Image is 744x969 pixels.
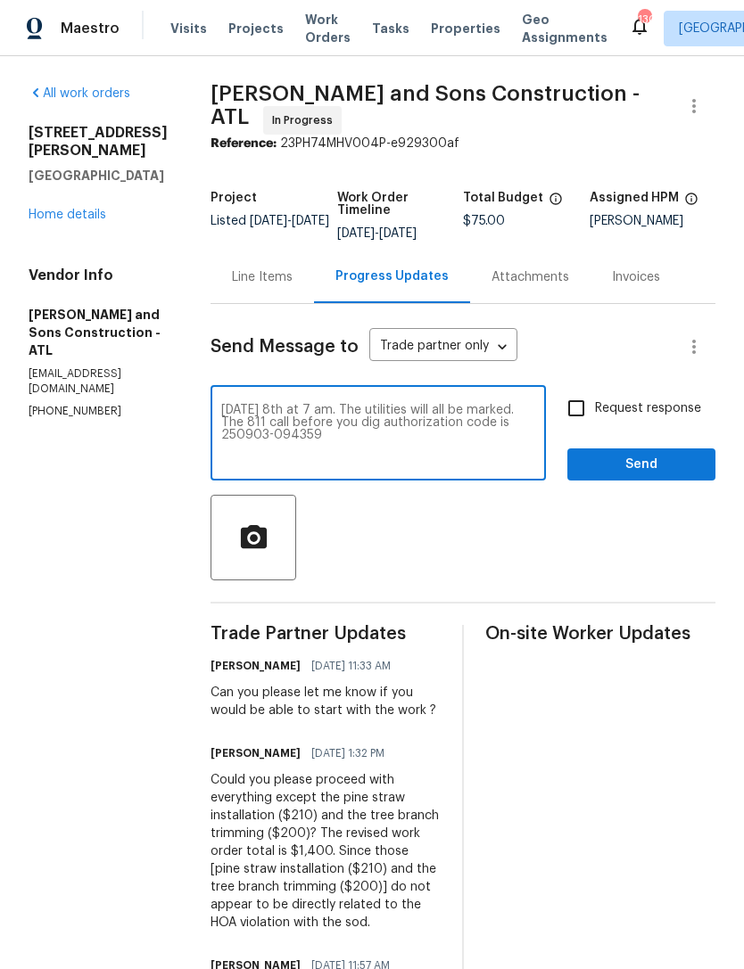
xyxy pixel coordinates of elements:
span: - [337,227,417,240]
span: Maestro [61,20,120,37]
textarea: [DATE] 8th at 7 am. The utilities will all be marked. The 811 call before you dig authorization c... [221,404,535,466]
span: Tasks [372,22,409,35]
span: Work Orders [305,11,351,46]
b: Reference: [211,137,277,150]
div: Can you please let me know if you would be able to start with the work ? [211,684,441,719]
a: Home details [29,209,106,221]
span: Projects [228,20,284,37]
h6: [PERSON_NAME] [211,744,301,762]
span: Trade Partner Updates [211,625,441,643]
h5: Total Budget [463,192,543,204]
span: [DATE] [250,215,287,227]
div: Line Items [232,268,293,286]
span: Properties [431,20,500,37]
div: 23PH74MHV004P-e929300af [211,135,715,152]
span: Geo Assignments [522,11,608,46]
span: [DATE] [337,227,375,240]
div: Progress Updates [335,267,449,285]
span: The total cost of line items that have been proposed by Opendoor. This sum includes line items th... [549,192,563,215]
span: - [250,215,329,227]
h5: Project [211,192,257,204]
h5: [PERSON_NAME] and Sons Construction - ATL [29,306,168,359]
h4: Vendor Info [29,267,168,284]
div: Could you please proceed with everything except the pine straw installation ($210) and the tree b... [211,771,441,932]
div: [PERSON_NAME] [590,215,716,227]
span: Listed [211,215,329,227]
span: Request response [595,399,701,418]
p: [PHONE_NUMBER] [29,404,168,419]
span: Send [582,454,701,476]
span: [DATE] [292,215,329,227]
h2: [STREET_ADDRESS][PERSON_NAME] [29,124,168,160]
span: The hpm assigned to this work order. [684,192,699,215]
div: Invoices [612,268,660,286]
div: Attachments [492,268,569,286]
span: On-site Worker Updates [485,625,715,643]
span: [DATE] [379,227,417,240]
span: Visits [170,20,207,37]
h6: [PERSON_NAME] [211,657,301,675]
h5: [GEOGRAPHIC_DATA] [29,167,168,185]
span: [DATE] 1:32 PM [311,744,384,762]
span: [PERSON_NAME] and Sons Construction - ATL [211,83,640,127]
span: [DATE] 11:33 AM [311,657,391,675]
div: Trade partner only [369,333,517,362]
button: Send [567,448,715,481]
span: $75.00 [463,215,505,227]
span: Send Message to [211,338,359,356]
a: All work orders [29,87,130,100]
span: In Progress [272,111,340,129]
div: 130 [638,11,650,29]
h5: Assigned HPM [590,192,679,204]
h5: Work Order Timeline [337,192,464,217]
p: [EMAIL_ADDRESS][DOMAIN_NAME] [29,366,168,397]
